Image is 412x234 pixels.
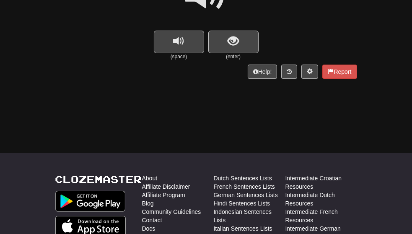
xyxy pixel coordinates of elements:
[285,191,357,208] a: Intermediate Dutch Resources
[208,31,259,53] button: show sentence
[55,174,142,185] a: Clozemaster
[214,182,275,191] a: French Sentences Lists
[214,208,285,224] a: Indonesian Sentences Lists
[281,65,297,79] button: Round history (alt+y)
[142,208,201,216] a: Community Guidelines
[248,65,277,79] button: Help!
[142,182,190,191] a: Affiliate Disclaimer
[322,65,357,79] button: Report
[142,224,155,233] a: Docs
[142,174,158,182] a: About
[154,53,204,60] small: (space)
[154,31,204,53] button: replay audio
[208,53,259,60] small: (enter)
[55,191,126,212] img: Get it on Google Play
[285,208,357,224] a: Intermediate French Resources
[214,191,278,199] a: German Sentences Lists
[142,191,185,199] a: Affiliate Program
[285,174,357,191] a: Intermediate Croatian Resources
[214,174,272,182] a: Dutch Sentences Lists
[142,199,154,208] a: Blog
[142,216,162,224] a: Contact
[214,199,270,208] a: Hindi Sentences Lists
[214,224,272,233] a: Italian Sentences Lists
